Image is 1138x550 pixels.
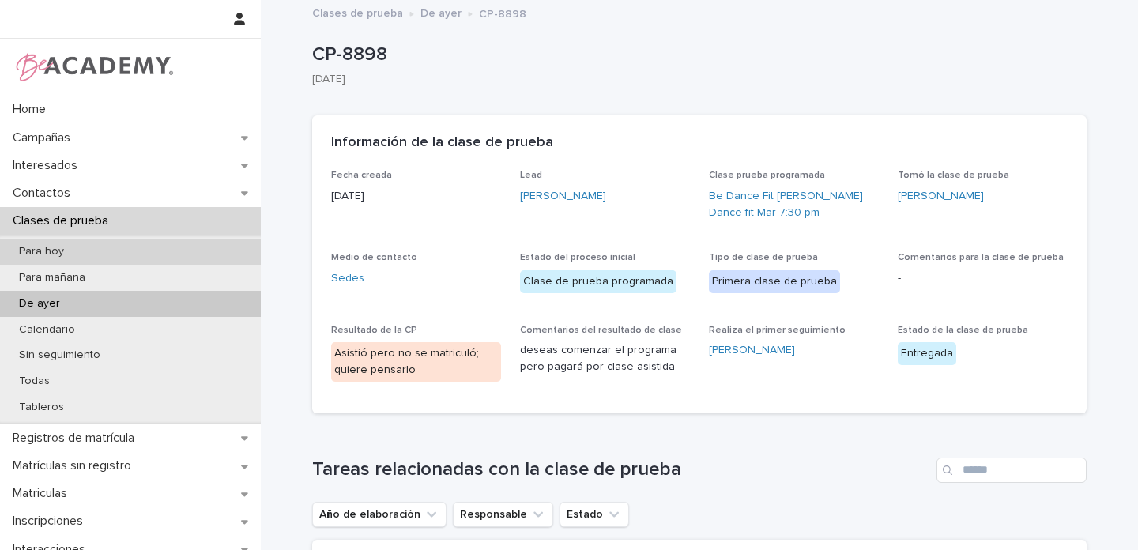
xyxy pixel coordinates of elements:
[520,171,542,180] span: Lead
[13,51,175,83] img: WPrjXfSUmiLcdUfaYY4Q
[331,253,417,262] span: Medio de contacto
[6,486,80,501] p: Matriculas
[6,458,144,473] p: Matrículas sin registro
[6,297,73,311] p: De ayer
[709,326,846,335] span: Realiza el primer seguimiento
[520,342,690,375] p: deseas comenzar el programa pero pagará por clase asistida
[709,342,795,359] a: [PERSON_NAME]
[6,271,98,284] p: Para mañana
[6,348,113,362] p: Sin seguimiento
[331,270,364,287] a: Sedes
[6,431,147,446] p: Registros de matrícula
[331,326,417,335] span: Resultado de la CP
[709,171,825,180] span: Clase prueba programada
[520,270,676,293] div: Clase de prueba programada
[6,514,96,529] p: Inscripciones
[709,253,818,262] span: Tipo de clase de prueba
[6,245,77,258] p: Para hoy
[560,502,629,527] button: Estado
[709,270,840,293] div: Primera clase de prueba
[6,401,77,414] p: Tableros
[936,458,1087,483] input: Search
[898,270,1068,287] p: -
[479,4,526,21] p: CP-8898
[6,158,90,173] p: Interesados
[898,171,1009,180] span: Tomó la clase de prueba
[898,326,1028,335] span: Estado de la clase de prueba
[331,188,501,205] p: [DATE]
[520,326,682,335] span: Comentarios del resultado de clase
[898,188,984,205] a: [PERSON_NAME]
[709,188,879,221] a: Be Dance Fit [PERSON_NAME] Dance fit Mar 7:30 pm
[331,342,501,382] div: Asistió pero no se matriculó; quiere pensarlo
[312,3,403,21] a: Clases de prueba
[6,186,83,201] p: Contactos
[898,253,1064,262] span: Comentarios para la clase de prueba
[6,323,88,337] p: Calendario
[6,375,62,388] p: Todas
[6,130,83,145] p: Campañas
[453,502,553,527] button: Responsable
[312,502,447,527] button: Año de elaboración
[331,134,553,152] h2: Información de la clase de prueba
[331,171,392,180] span: Fecha creada
[898,342,956,365] div: Entregada
[312,73,1074,86] p: [DATE]
[312,43,1080,66] p: CP-8898
[520,188,606,205] a: [PERSON_NAME]
[312,458,930,481] h1: Tareas relacionadas con la clase de prueba
[520,253,635,262] span: Estado del proceso inicial
[420,3,462,21] a: De ayer
[6,102,58,117] p: Home
[6,213,121,228] p: Clases de prueba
